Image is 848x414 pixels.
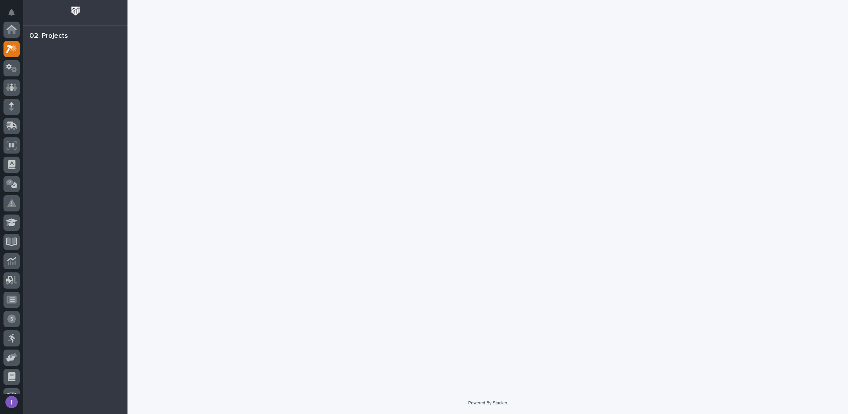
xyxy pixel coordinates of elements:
img: Workspace Logo [68,4,83,18]
a: Powered By Stacker [468,400,507,405]
div: Notifications [10,9,20,22]
div: 02. Projects [29,32,68,41]
button: Notifications [3,5,20,21]
button: users-avatar [3,394,20,410]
